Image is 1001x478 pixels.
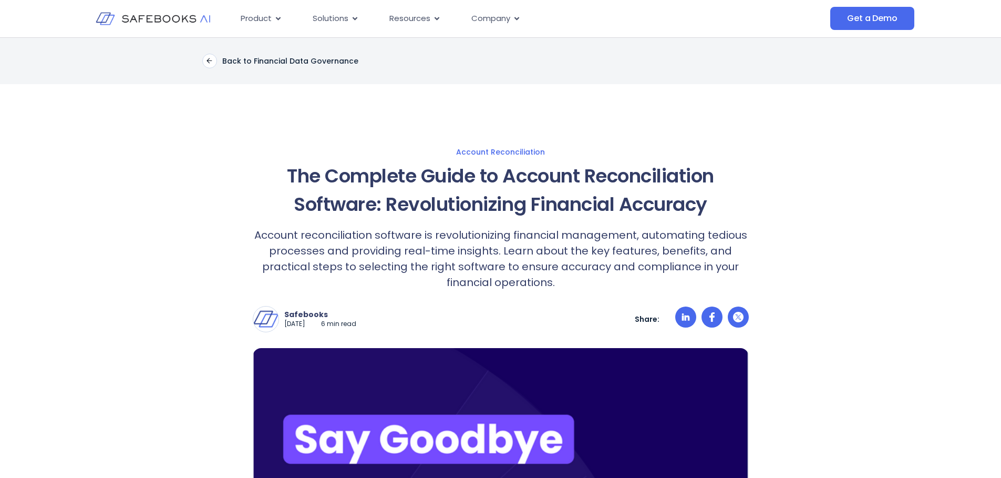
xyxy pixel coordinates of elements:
[253,162,749,219] h1: The Complete Guide to Account Reconciliation Software: Revolutionizing Financial Accuracy
[222,56,358,66] p: Back to Financial Data Governance
[321,320,356,329] p: 6 min read
[635,314,659,324] p: Share:
[232,8,725,29] div: Menu Toggle
[284,320,305,329] p: [DATE]
[202,54,358,68] a: Back to Financial Data Governance
[830,7,914,30] a: Get a Demo
[241,13,272,25] span: Product
[232,8,725,29] nav: Menu
[284,310,356,319] p: Safebooks
[253,307,278,332] img: Safebooks
[313,13,348,25] span: Solutions
[389,13,430,25] span: Resources
[847,13,897,24] span: Get a Demo
[253,227,749,290] p: Account reconciliation software is revolutionizing financial management, automating tedious proce...
[150,147,852,157] a: Account Reconciliation
[471,13,510,25] span: Company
